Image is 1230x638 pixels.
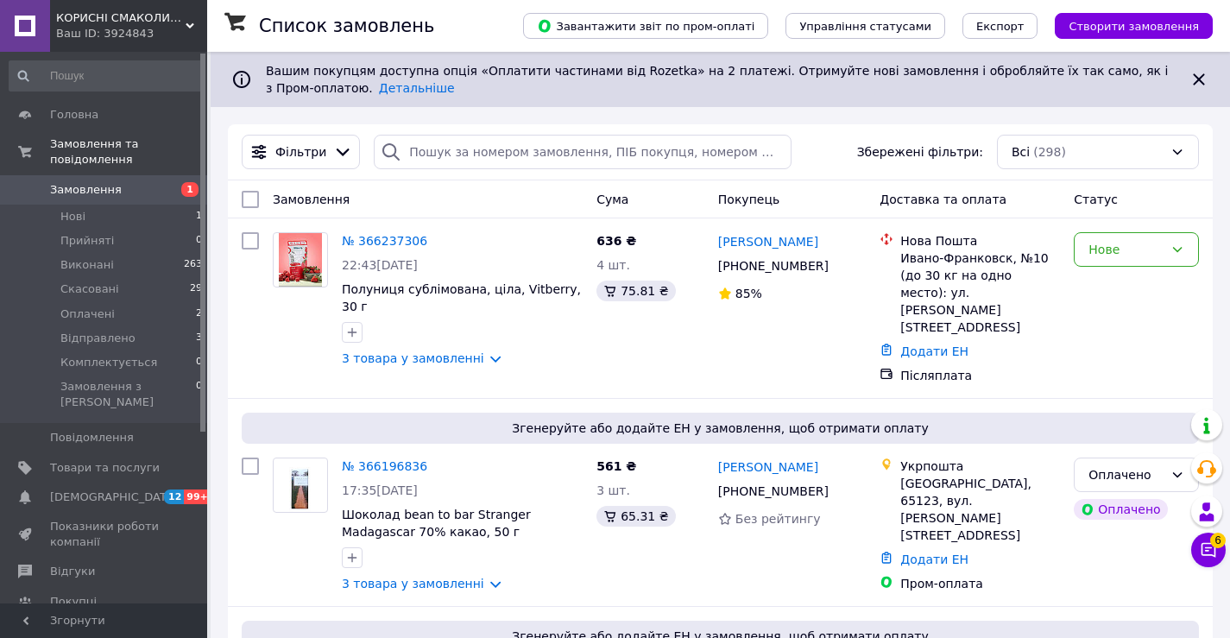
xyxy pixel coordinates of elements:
[596,193,628,206] span: Cума
[60,379,196,410] span: Замовлення з [PERSON_NAME]
[596,483,630,497] span: 3 шт.
[596,506,675,527] div: 65.31 ₴
[1074,193,1118,206] span: Статус
[900,575,1060,592] div: Пром-оплата
[273,232,328,287] a: Фото товару
[523,13,768,39] button: Завантажити звіт по пром-оплаті
[50,136,207,167] span: Замовлення та повідомлення
[181,182,199,197] span: 1
[1033,145,1066,159] span: (298)
[249,420,1192,437] span: Згенеруйте або додайте ЕН у замовлення, щоб отримати оплату
[342,508,531,539] a: Шоколад bean to bar Stranger Madagascar 70% какао, 50 г
[196,331,202,346] span: 3
[50,490,178,505] span: [DEMOGRAPHIC_DATA]
[342,258,418,272] span: 22:43[DATE]
[50,564,95,579] span: Відгуки
[273,458,328,513] a: Фото товару
[184,257,202,273] span: 263
[596,459,636,473] span: 561 ₴
[1074,499,1167,520] div: Оплачено
[196,209,202,224] span: 1
[718,458,818,476] a: [PERSON_NAME]
[900,475,1060,544] div: [GEOGRAPHIC_DATA], 65123, вул. [PERSON_NAME][STREET_ADDRESS]
[60,209,85,224] span: Нові
[50,107,98,123] span: Головна
[900,458,1060,475] div: Укрпошта
[342,459,427,473] a: № 366196836
[596,234,636,248] span: 636 ₴
[596,281,675,301] div: 75.81 ₴
[976,20,1025,33] span: Експорт
[900,250,1060,336] div: Ивано-Франковск, №10 (до 30 кг на одно место): ул. [PERSON_NAME][STREET_ADDRESS]
[735,512,821,526] span: Без рейтингу
[56,10,186,26] span: КОРИСНІ СМАКОЛИКИ
[50,430,134,445] span: Повідомлення
[60,257,114,273] span: Виконані
[342,483,418,497] span: 17:35[DATE]
[196,355,202,370] span: 0
[900,344,968,358] a: Додати ЕН
[50,182,122,198] span: Замовлення
[196,306,202,322] span: 2
[60,306,115,322] span: Оплачені
[196,233,202,249] span: 0
[266,64,1168,95] span: Вашим покупцям доступна опція «Оплатити частинами від Rozetka» на 2 платежі. Отримуйте нові замов...
[50,519,160,550] span: Показники роботи компанії
[735,287,762,300] span: 85%
[1191,533,1226,567] button: Чат з покупцем6
[1055,13,1213,39] button: Створити замовлення
[715,254,832,278] div: [PHONE_NUMBER]
[342,577,484,591] a: 3 товара у замовленні
[342,351,484,365] a: 3 товара у замовленні
[880,193,1006,206] span: Доставка та оплата
[184,490,212,504] span: 99+
[857,143,983,161] span: Збережені фільтри:
[900,367,1060,384] div: Післяплата
[60,355,157,370] span: Комплектується
[1088,240,1164,259] div: Нове
[1210,533,1226,548] span: 6
[9,60,204,92] input: Пошук
[50,460,160,476] span: Товари та послуги
[342,234,427,248] a: № 366237306
[60,331,136,346] span: Відправлено
[56,26,207,41] div: Ваш ID: 3924843
[259,16,434,36] h1: Список замовлень
[60,233,114,249] span: Прийняті
[60,281,119,297] span: Скасовані
[900,553,968,566] a: Додати ЕН
[1069,20,1199,33] span: Створити замовлення
[715,479,832,503] div: [PHONE_NUMBER]
[1088,465,1164,484] div: Оплачено
[596,258,630,272] span: 4 шт.
[718,233,818,250] a: [PERSON_NAME]
[374,135,792,169] input: Пошук за номером замовлення, ПІБ покупця, номером телефону, Email, номером накладної
[275,143,326,161] span: Фільтри
[279,233,322,287] img: Фото товару
[196,379,202,410] span: 0
[281,458,321,512] img: Фото товару
[799,20,931,33] span: Управління статусами
[379,81,455,95] a: Детальніше
[50,594,97,610] span: Покупці
[718,193,779,206] span: Покупець
[273,193,350,206] span: Замовлення
[785,13,945,39] button: Управління статусами
[164,490,184,504] span: 12
[900,232,1060,250] div: Нова Пошта
[962,13,1038,39] button: Експорт
[537,18,754,34] span: Завантажити звіт по пром-оплаті
[1012,143,1030,161] span: Всі
[190,281,202,297] span: 29
[342,282,581,313] a: Полуниця сублімована, ціла, Vitberry, 30 г
[1038,18,1213,32] a: Створити замовлення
